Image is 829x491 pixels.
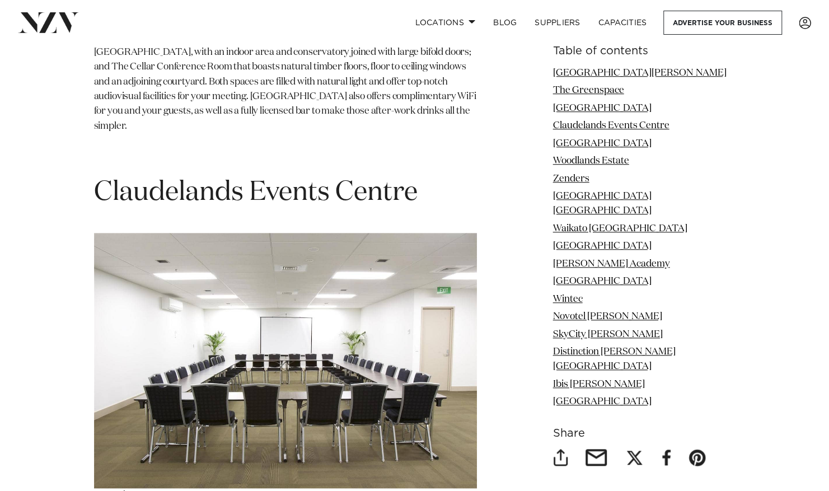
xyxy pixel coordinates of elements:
[553,294,583,304] a: Wintec
[553,139,652,148] a: [GEOGRAPHIC_DATA]
[94,175,477,211] h1: Claudelands Events Centre
[553,330,663,339] a: SkyCity [PERSON_NAME]
[553,45,736,57] h6: Table of contents
[553,156,629,166] a: Woodlands Estate
[553,428,736,439] h6: Share
[553,68,727,78] a: [GEOGRAPHIC_DATA][PERSON_NAME]
[553,241,652,251] a: [GEOGRAPHIC_DATA]
[663,11,782,35] a: Advertise your business
[18,12,79,32] img: nzv-logo.png
[553,191,652,216] a: [GEOGRAPHIC_DATA] [GEOGRAPHIC_DATA]
[484,11,526,35] a: BLOG
[553,121,669,130] a: Claudelands Events Centre
[553,277,652,286] a: [GEOGRAPHIC_DATA]
[553,174,589,184] a: Zenders
[553,104,652,113] a: [GEOGRAPHIC_DATA]
[553,312,662,321] a: Novotel [PERSON_NAME]
[589,11,656,35] a: Capacities
[406,11,484,35] a: Locations
[526,11,589,35] a: SUPPLIERS
[553,347,676,371] a: Distinction [PERSON_NAME][GEOGRAPHIC_DATA]
[553,380,645,389] a: Ibis [PERSON_NAME]
[553,259,670,269] a: [PERSON_NAME] Academy
[553,397,652,406] a: [GEOGRAPHIC_DATA]
[553,224,687,233] a: Waikato [GEOGRAPHIC_DATA]
[553,86,624,95] a: The Greenspace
